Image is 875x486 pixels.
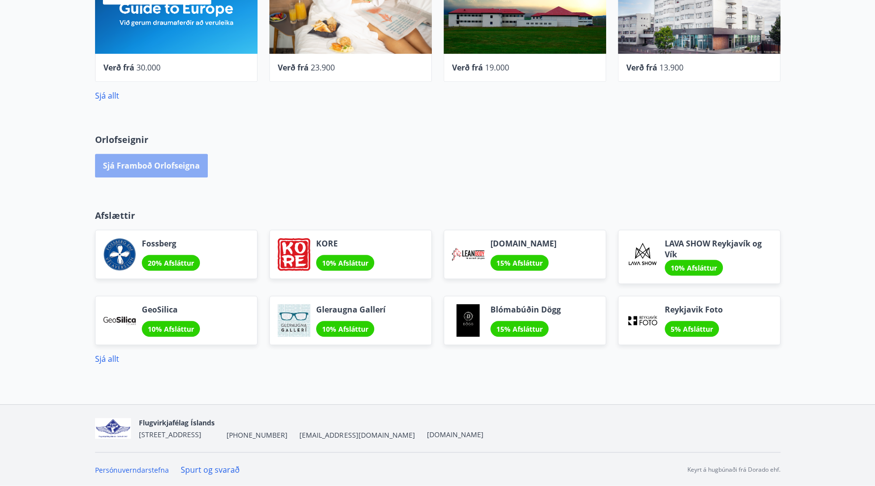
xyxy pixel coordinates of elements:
span: Orlofseignir [95,133,148,146]
span: Reykjavik Foto [665,304,723,315]
a: Persónuverndarstefna [95,465,169,475]
span: 15% Afsláttur [496,324,543,334]
span: [PHONE_NUMBER] [227,430,288,440]
p: Keyrt á hugbúnaði frá Dorado ehf. [687,465,780,474]
span: KORE [316,238,374,249]
span: LAVA SHOW Reykjavík og Vík [665,238,772,260]
a: Sjá allt [95,90,119,101]
span: [DOMAIN_NAME] [490,238,556,249]
span: Verð frá [626,62,657,73]
span: 19.000 [485,62,509,73]
span: GeoSilica [142,304,200,315]
span: 5% Afsláttur [671,324,713,334]
a: [DOMAIN_NAME] [426,430,483,439]
a: Spurt og svarað [181,464,240,475]
img: jfCJGIgpp2qFOvTFfsN21Zau9QV3gluJVgNw7rvD.png [95,418,131,439]
a: Sjá allt [95,353,119,364]
button: Sjá framboð orlofseigna [95,154,208,177]
span: 10% Afsláttur [671,263,717,273]
span: 13.900 [659,62,683,73]
span: Fossberg [142,238,200,249]
span: 15% Afsláttur [496,258,543,268]
span: 30.000 [136,62,161,73]
span: [STREET_ADDRESS] [139,430,201,439]
span: 10% Afsláttur [322,258,368,268]
span: 23.900 [311,62,335,73]
span: [EMAIL_ADDRESS][DOMAIN_NAME] [299,430,415,440]
span: Verð frá [103,62,134,73]
span: Blómabúðin Dögg [490,304,561,315]
span: 10% Afsláttur [148,324,194,334]
span: Verð frá [452,62,483,73]
span: 10% Afsláttur [322,324,368,334]
span: Gleraugna Gallerí [316,304,386,315]
p: Afslættir [95,209,780,222]
span: Verð frá [278,62,309,73]
span: Flugvirkjafélag Íslands [139,418,215,427]
span: 20% Afsláttur [148,258,194,268]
